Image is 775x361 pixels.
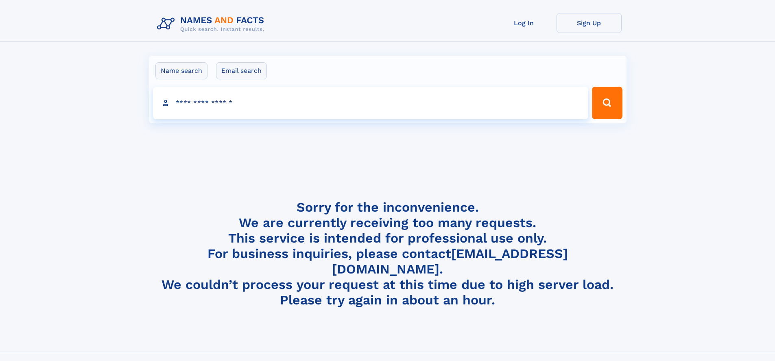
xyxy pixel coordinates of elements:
[154,13,271,35] img: Logo Names and Facts
[557,13,622,33] a: Sign Up
[592,87,622,119] button: Search Button
[216,62,267,79] label: Email search
[155,62,207,79] label: Name search
[491,13,557,33] a: Log In
[154,199,622,308] h4: Sorry for the inconvenience. We are currently receiving too many requests. This service is intend...
[332,246,568,277] a: [EMAIL_ADDRESS][DOMAIN_NAME]
[153,87,589,119] input: search input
